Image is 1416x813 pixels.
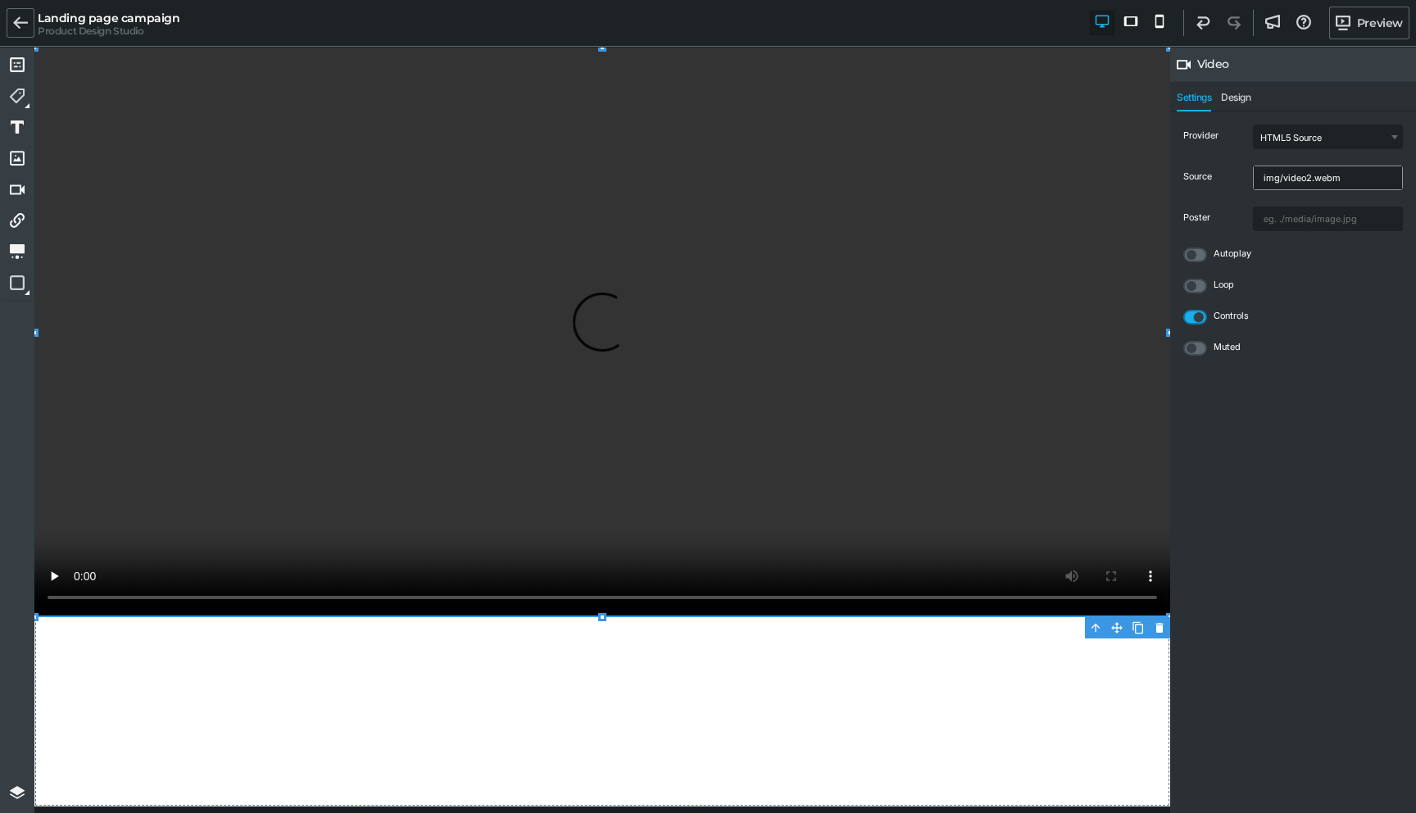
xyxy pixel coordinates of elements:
[1254,207,1402,230] input: eg. ./media/image.jpg
[38,25,180,37] h6: Product Design Studio
[1221,92,1250,111] span: Design
[1214,311,1279,321] div: Controls
[1214,342,1279,352] div: Muted
[1329,7,1409,39] a: Preview
[1214,279,1279,290] div: Loop
[1183,130,1249,141] div: Provider
[3,82,31,110] a: Product
[7,8,34,37] a: Exit Editor
[1183,212,1249,223] div: Poster
[1254,166,1402,189] input: eg. ./media/video.mp4
[1214,248,1279,259] div: Autoplay
[1177,92,1211,111] span: Settings
[3,269,31,297] a: Containers
[1183,171,1249,182] div: Source
[38,11,180,25] h5: Landing page campaign
[1197,57,1228,71] span: Video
